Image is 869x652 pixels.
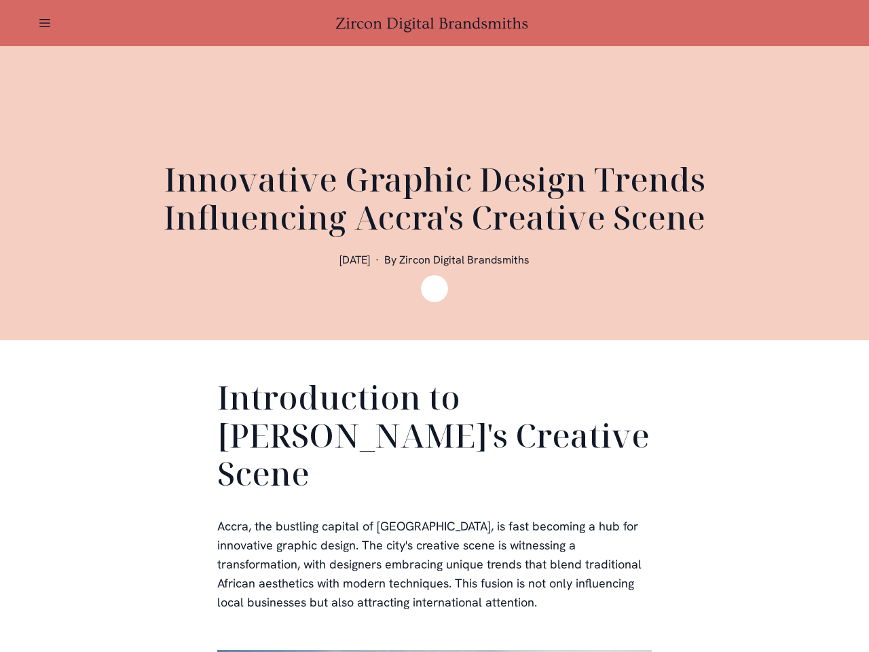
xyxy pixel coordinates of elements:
[217,378,652,498] h2: Introduction to [PERSON_NAME]'s Creative Scene
[217,517,652,612] p: Accra, the bustling capital of [GEOGRAPHIC_DATA], is fast becoming a hub for innovative graphic d...
[339,253,370,267] span: [DATE]
[335,14,534,33] a: Zircon Digital Brandsmiths
[421,275,448,302] img: Zircon Digital Brandsmiths
[375,253,379,267] span: ·
[384,253,530,267] span: By Zircon Digital Brandsmiths
[109,160,760,236] h1: Innovative Graphic Design Trends Influencing Accra's Creative Scene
